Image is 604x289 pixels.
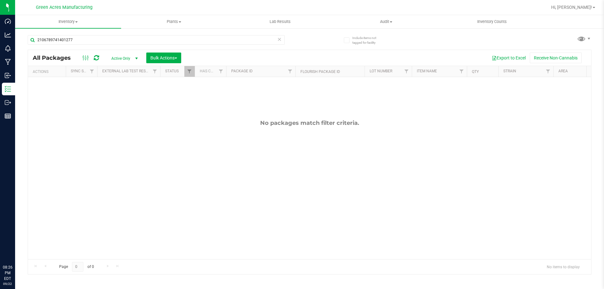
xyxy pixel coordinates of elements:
[15,19,121,25] span: Inventory
[36,5,92,10] span: Green Acres Manufacturing
[5,86,11,92] inline-svg: Inventory
[15,15,121,28] a: Inventory
[216,66,226,77] a: Filter
[558,69,568,73] a: Area
[121,15,227,28] a: Plants
[370,69,392,73] a: Lot Number
[277,35,282,43] span: Clear
[543,66,553,77] a: Filter
[33,69,63,74] div: Actions
[5,72,11,79] inline-svg: Inbound
[3,281,12,286] p: 09/22
[54,262,99,272] span: Page of 0
[333,15,439,28] a: Audit
[5,99,11,106] inline-svg: Outbound
[150,55,177,60] span: Bulk Actions
[150,66,160,77] a: Filter
[87,66,97,77] a: Filter
[146,53,181,63] button: Bulk Actions
[551,5,592,10] span: Hi, [PERSON_NAME]!
[417,69,437,73] a: Item Name
[33,54,77,61] span: All Packages
[3,264,12,281] p: 08:26 PM EDT
[5,32,11,38] inline-svg: Analytics
[300,69,340,74] a: Flourish Package ID
[231,69,253,73] a: Package ID
[261,19,299,25] span: Lab Results
[121,19,227,25] span: Plants
[530,53,582,63] button: Receive Non-Cannabis
[165,69,179,73] a: Status
[472,69,479,74] a: Qty
[28,35,285,45] input: Search Package ID, Item Name, SKU, Lot or Part Number...
[503,69,516,73] a: Strain
[285,66,295,77] a: Filter
[71,69,95,73] a: Sync Status
[542,262,585,271] span: No items to display
[333,19,439,25] span: Audit
[401,66,412,77] a: Filter
[352,36,384,45] span: Include items not tagged for facility
[227,15,333,28] a: Lab Results
[6,239,25,258] iframe: Resource center
[488,53,530,63] button: Export to Excel
[5,59,11,65] inline-svg: Manufacturing
[456,66,467,77] a: Filter
[5,45,11,52] inline-svg: Monitoring
[5,113,11,119] inline-svg: Reports
[439,15,545,28] a: Inventory Counts
[28,119,591,126] div: No packages match filter criteria.
[195,66,226,77] th: Has COA
[5,18,11,25] inline-svg: Dashboard
[469,19,515,25] span: Inventory Counts
[184,66,195,77] a: Filter
[102,69,152,73] a: External Lab Test Result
